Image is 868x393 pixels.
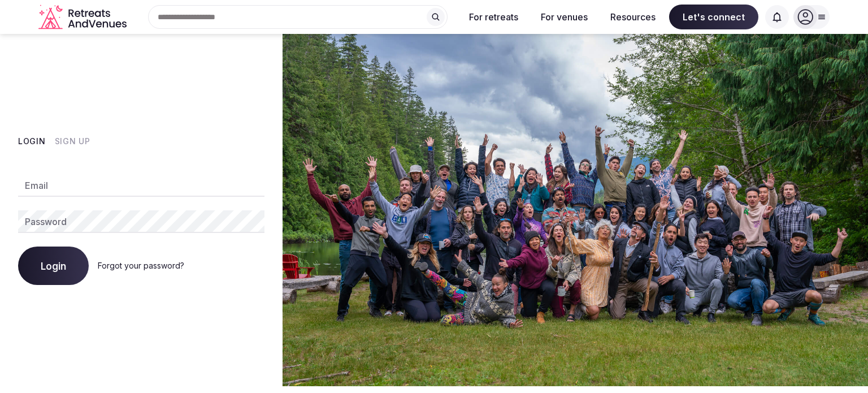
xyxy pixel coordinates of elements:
[669,5,758,29] span: Let's connect
[38,5,129,30] svg: Retreats and Venues company logo
[601,5,665,29] button: Resources
[18,247,89,285] button: Login
[460,5,527,29] button: For retreats
[283,34,868,386] img: My Account Background
[18,136,46,147] button: Login
[532,5,597,29] button: For venues
[38,5,129,30] a: Visit the homepage
[41,260,66,271] span: Login
[55,136,90,147] button: Sign Up
[98,261,184,270] a: Forgot your password?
